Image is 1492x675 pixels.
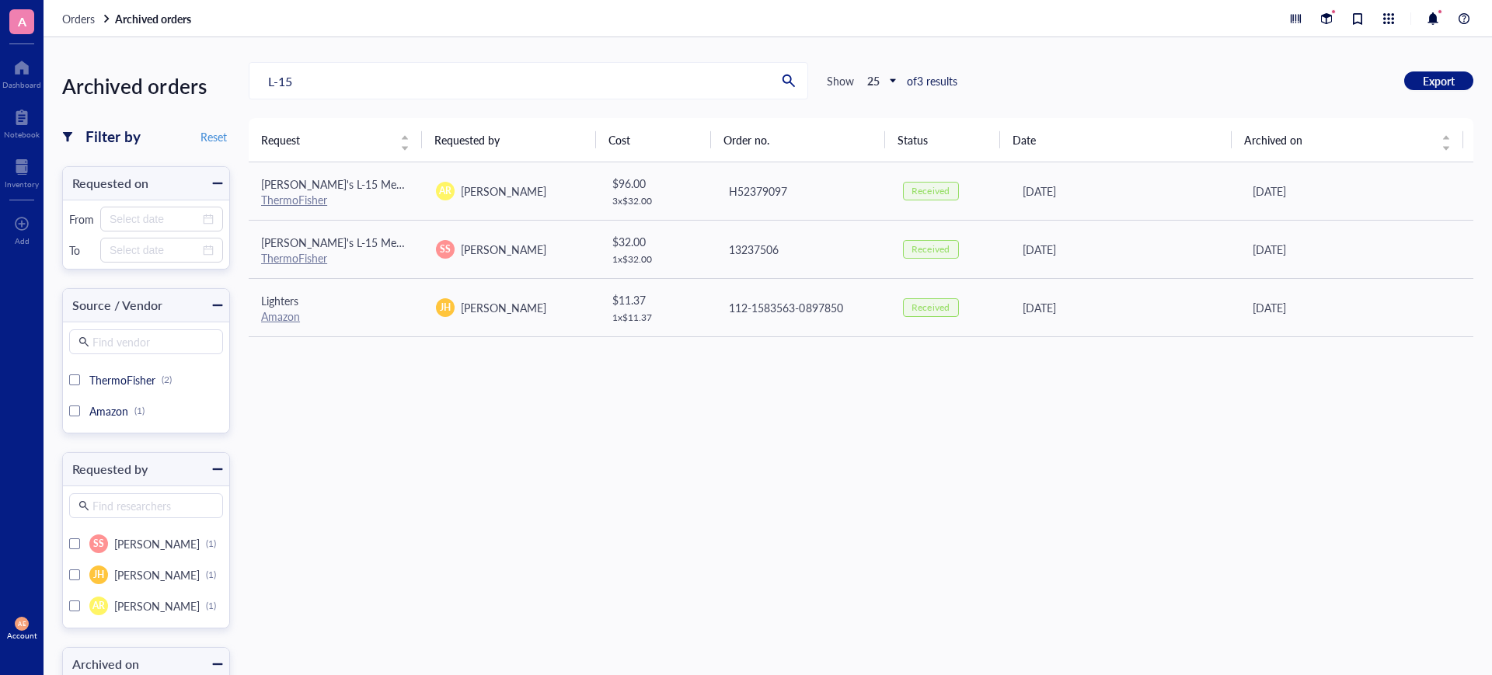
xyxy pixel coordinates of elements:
[18,12,26,31] span: A
[206,569,216,581] div: (1)
[197,127,230,146] button: Reset
[612,195,702,207] div: 3 x $ 32.00
[261,235,420,250] span: [PERSON_NAME]'s L-15 Medium
[1253,299,1461,316] div: [DATE]
[1023,183,1228,200] div: [DATE]
[729,299,877,316] div: 112-1583563-0897850
[114,598,200,614] span: [PERSON_NAME]
[1232,118,1463,162] th: Archived on
[2,80,41,89] div: Dashboard
[612,233,702,250] div: $ 32.00
[461,242,546,257] span: [PERSON_NAME]
[110,211,200,228] input: Select date
[422,118,595,162] th: Requested by
[461,300,546,315] span: [PERSON_NAME]
[69,243,94,257] div: To
[1244,131,1432,148] span: Archived on
[63,172,148,194] div: Requested on
[261,131,391,148] span: Request
[62,70,230,103] div: Archived orders
[912,243,949,256] div: Received
[114,536,200,551] span: [PERSON_NAME]
[1023,299,1228,316] div: [DATE]
[440,301,451,315] span: JH
[114,567,200,583] span: [PERSON_NAME]
[5,155,39,189] a: Inventory
[93,537,104,551] span: SS
[912,301,949,314] div: Received
[1404,71,1473,90] button: Export
[7,631,37,640] div: Account
[115,12,194,26] a: Archived orders
[729,183,877,200] div: H52379097
[4,105,40,139] a: Notebook
[715,220,890,278] td: 13237506
[89,372,155,388] span: ThermoFisher
[612,311,702,324] div: 1 x $ 11.37
[612,253,702,266] div: 1 x $ 32.00
[261,176,420,192] span: [PERSON_NAME]'s L-15 Medium
[63,294,162,316] div: Source / Vendor
[63,458,148,480] div: Requested by
[206,538,216,550] div: (1)
[1000,118,1232,162] th: Date
[69,212,94,226] div: From
[85,126,141,148] div: Filter by
[715,278,890,336] td: 112-1583563-0897850
[261,192,327,207] a: ThermoFisher
[440,242,451,256] span: SS
[711,118,884,162] th: Order no.
[885,118,1001,162] th: Status
[461,183,546,199] span: [PERSON_NAME]
[249,118,422,162] th: Request
[261,308,300,324] a: Amazon
[729,241,877,258] div: 13237506
[867,73,880,89] b: 25
[261,250,327,266] a: ThermoFisher
[162,374,172,386] div: (2)
[1423,74,1455,88] span: Export
[5,179,39,189] div: Inventory
[134,405,145,417] div: (1)
[596,118,712,162] th: Cost
[907,74,957,88] div: of 3 results
[62,12,112,26] a: Orders
[912,185,949,197] div: Received
[439,184,451,198] span: AR
[2,55,41,89] a: Dashboard
[612,175,702,192] div: $ 96.00
[4,130,40,139] div: Notebook
[200,130,227,144] span: Reset
[715,162,890,221] td: H52379097
[1253,241,1461,258] div: [DATE]
[15,236,30,245] div: Add
[63,653,139,675] div: Archived on
[89,403,128,419] span: Amazon
[612,291,702,308] div: $ 11.37
[92,599,105,613] span: AR
[110,242,200,259] input: Select date
[1253,183,1461,200] div: [DATE]
[1023,241,1228,258] div: [DATE]
[18,620,26,627] span: AE
[62,11,95,26] span: Orders
[93,568,104,582] span: JH
[261,293,298,308] span: Lighters
[206,600,216,612] div: (1)
[827,74,854,88] div: Show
